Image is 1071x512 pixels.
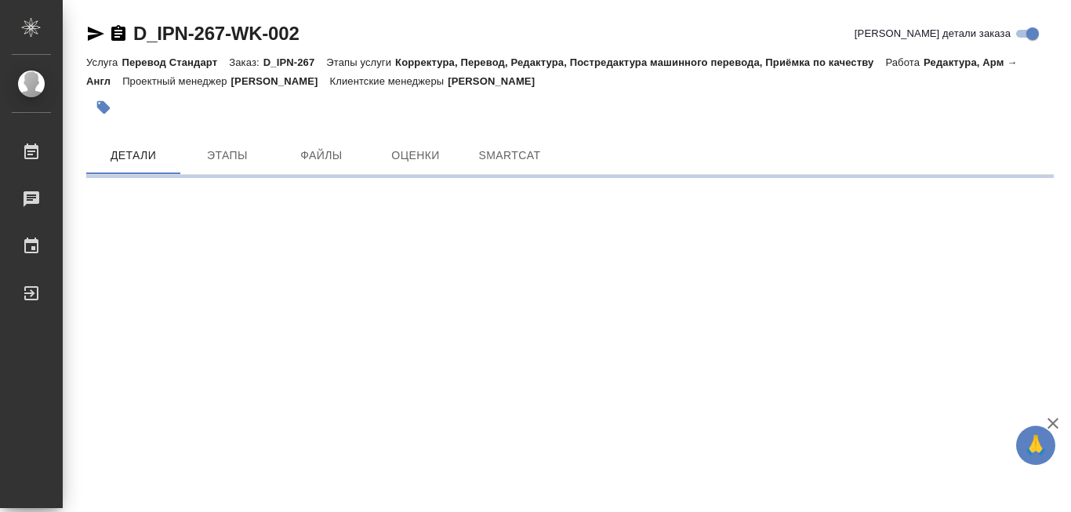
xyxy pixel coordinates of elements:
span: Оценки [378,146,453,165]
span: Детали [96,146,171,165]
p: [PERSON_NAME] [448,75,546,87]
p: Проектный менеджер [122,75,231,87]
p: Услуга [86,56,122,68]
p: Корректура, Перевод, Редактура, Постредактура машинного перевода, Приёмка по качеству [395,56,885,68]
p: Перевод Стандарт [122,56,229,68]
span: SmartCat [472,146,547,165]
button: Скопировать ссылку [109,24,128,43]
span: Этапы [190,146,265,165]
span: [PERSON_NAME] детали заказа [855,26,1011,42]
p: D_IPN-267 [263,56,327,68]
p: [PERSON_NAME] [231,75,330,87]
button: Добавить тэг [86,90,121,125]
a: D_IPN-267-WK-002 [133,23,300,44]
span: Файлы [284,146,359,165]
button: 🙏 [1016,426,1055,465]
span: 🙏 [1022,429,1049,462]
p: Этапы услуги [326,56,395,68]
p: Работа [885,56,924,68]
p: Заказ: [229,56,263,68]
p: Клиентские менеджеры [330,75,448,87]
button: Скопировать ссылку для ЯМессенджера [86,24,105,43]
